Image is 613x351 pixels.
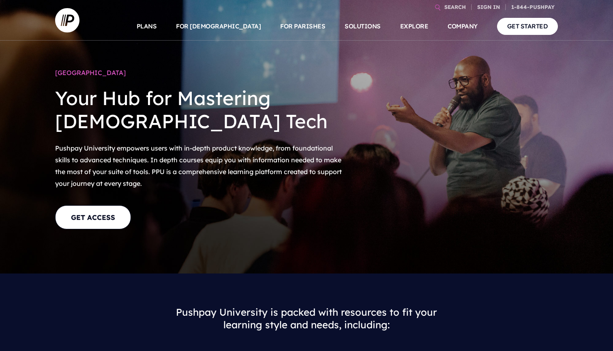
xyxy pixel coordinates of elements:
[55,65,343,80] h1: [GEOGRAPHIC_DATA]
[55,80,343,139] h2: Your Hub for Mastering [DEMOGRAPHIC_DATA] Tech
[55,205,131,229] a: GET ACCESS
[345,12,381,41] a: SOLUTIONS
[400,12,429,41] a: EXPLORE
[137,12,157,41] a: PLANS
[55,144,342,187] span: Pushpay University empowers users with in-depth product knowledge, from foundational skills to ad...
[165,299,448,338] h3: Pushpay University is packed with resources to fit your learning style and needs, including:
[497,18,558,34] a: GET STARTED
[176,12,261,41] a: FOR [DEMOGRAPHIC_DATA]
[448,12,478,41] a: COMPANY
[280,12,325,41] a: FOR PARISHES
